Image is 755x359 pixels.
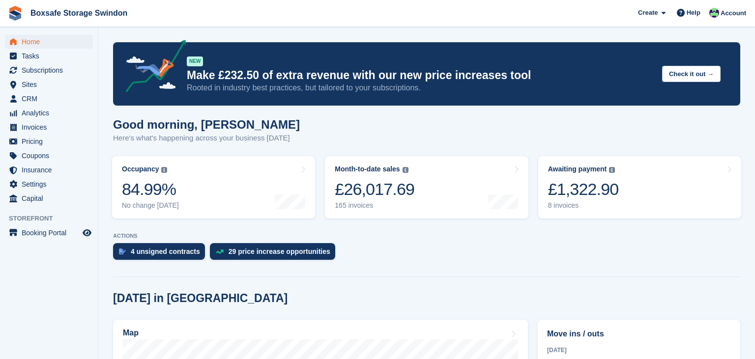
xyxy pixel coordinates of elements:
a: menu [5,135,93,148]
div: 8 invoices [548,201,619,210]
a: menu [5,177,93,191]
span: Subscriptions [22,63,81,77]
a: Awaiting payment £1,322.90 8 invoices [538,156,741,219]
span: Create [638,8,658,18]
p: Rooted in industry best practices, but tailored to your subscriptions. [187,83,654,93]
a: menu [5,78,93,91]
span: CRM [22,92,81,106]
span: Invoices [22,120,81,134]
a: menu [5,106,93,120]
img: icon-info-grey-7440780725fd019a000dd9b08b2336e03edf1995a4989e88bcd33f0948082b44.svg [161,167,167,173]
a: menu [5,63,93,77]
img: contract_signature_icon-13c848040528278c33f63329250d36e43548de30e8caae1d1a13099fd9432cc5.svg [119,249,126,254]
div: [DATE] [547,346,731,355]
span: Analytics [22,106,81,120]
span: Account [721,8,746,18]
span: Storefront [9,214,98,223]
p: Make £232.50 of extra revenue with our new price increases tool [187,68,654,83]
a: 29 price increase opportunities [210,243,340,265]
span: Sites [22,78,81,91]
div: NEW [187,56,203,66]
div: No change [DATE] [122,201,179,210]
a: Boxsafe Storage Swindon [27,5,131,21]
span: Insurance [22,163,81,177]
img: price-adjustments-announcement-icon-8257ccfd72463d97f412b2fc003d46551f7dbcb40ab6d574587a9cd5c0d94... [117,40,186,96]
span: Coupons [22,149,81,163]
h1: Good morning, [PERSON_NAME] [113,118,300,131]
div: £26,017.69 [335,179,414,199]
div: 84.99% [122,179,179,199]
a: menu [5,49,93,63]
a: menu [5,35,93,49]
img: Kim Virabi [709,8,719,18]
div: 165 invoices [335,201,414,210]
h2: [DATE] in [GEOGRAPHIC_DATA] [113,292,288,305]
button: Check it out → [662,66,721,82]
a: menu [5,163,93,177]
a: menu [5,192,93,205]
img: stora-icon-8386f47178a22dfd0bd8f6a31ec36ba5ce8667c1dd55bd0f319d3a0aa187defe.svg [8,6,23,21]
p: Here's what's happening across your business [DATE] [113,133,300,144]
span: Pricing [22,135,81,148]
img: price_increase_opportunities-93ffe204e8149a01c8c9dc8f82e8f89637d9d84a8eef4429ea346261dce0b2c0.svg [216,249,224,254]
a: Preview store [81,227,93,239]
span: Settings [22,177,81,191]
div: Month-to-date sales [335,165,400,173]
a: menu [5,92,93,106]
span: Tasks [22,49,81,63]
span: Help [687,8,700,18]
img: icon-info-grey-7440780725fd019a000dd9b08b2336e03edf1995a4989e88bcd33f0948082b44.svg [403,167,408,173]
span: Booking Portal [22,226,81,240]
a: Occupancy 84.99% No change [DATE] [112,156,315,219]
a: menu [5,120,93,134]
span: Home [22,35,81,49]
h2: Move ins / outs [547,328,731,340]
div: Occupancy [122,165,159,173]
a: menu [5,226,93,240]
div: 4 unsigned contracts [131,248,200,255]
div: 29 price increase opportunities [229,248,330,255]
h2: Map [123,329,139,337]
p: ACTIONS [113,233,740,239]
span: Capital [22,192,81,205]
div: £1,322.90 [548,179,619,199]
a: 4 unsigned contracts [113,243,210,265]
a: Month-to-date sales £26,017.69 165 invoices [325,156,528,219]
a: menu [5,149,93,163]
img: icon-info-grey-7440780725fd019a000dd9b08b2336e03edf1995a4989e88bcd33f0948082b44.svg [609,167,615,173]
div: Awaiting payment [548,165,607,173]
